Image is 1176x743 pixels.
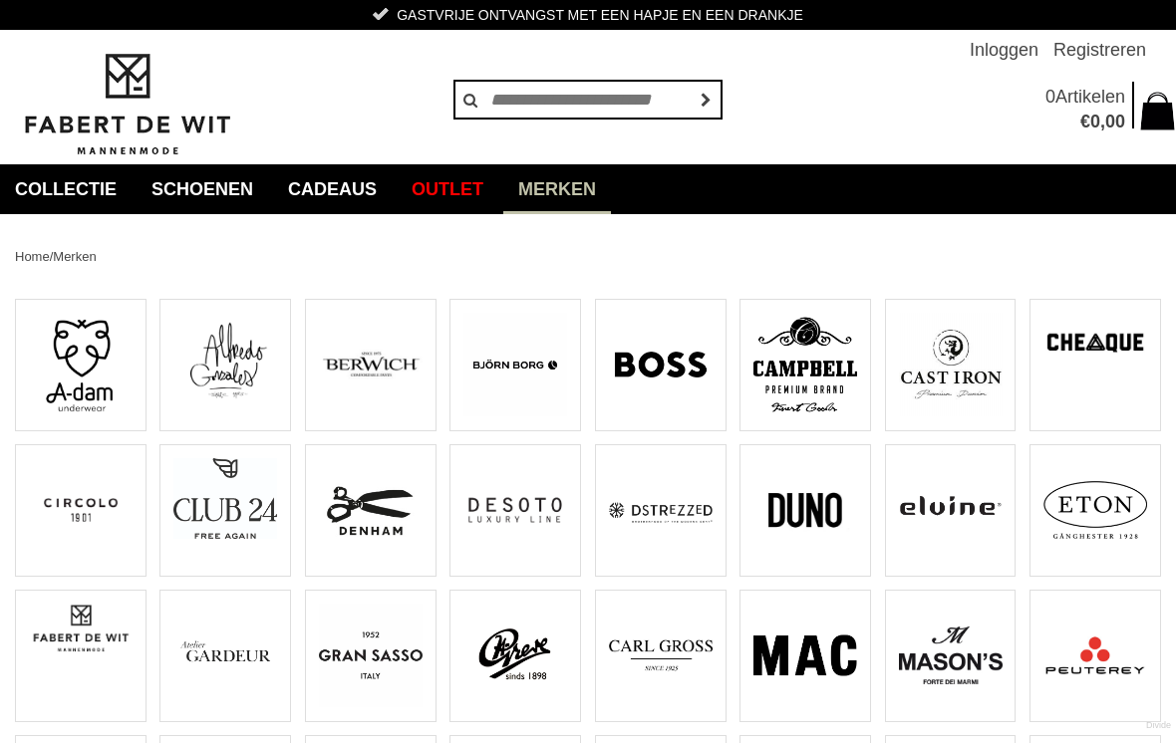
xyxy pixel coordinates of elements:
[15,51,239,158] img: Fabert de Wit
[609,604,713,707] img: GROSS
[753,458,857,562] img: Duno
[1043,313,1147,374] img: Cheaque
[1043,604,1147,707] img: PEUTEREY
[305,444,437,577] a: DENHAM
[595,590,727,722] a: GROSS
[463,313,567,416] img: BJÖRN BORG
[305,299,437,431] a: Berwich
[1029,444,1161,577] a: ETON
[1029,590,1161,722] a: PEUTEREY
[1043,458,1147,562] img: ETON
[319,458,423,562] img: DENHAM
[449,299,581,431] a: BJÖRN BORG
[319,604,423,707] img: GRAN SASSO
[15,299,147,431] a: A-DAM
[173,313,277,404] img: Alfredo Gonzales
[397,164,498,214] a: Outlet
[899,458,1003,562] img: ELVINE
[273,164,392,214] a: Cadeaus
[885,590,1017,722] a: Masons
[753,313,857,416] img: Campbell
[173,458,277,539] img: Club 24
[739,299,871,431] a: Campbell
[595,299,727,431] a: BOSS
[50,249,54,264] span: /
[15,249,50,264] a: Home
[449,590,581,722] a: GREVE
[595,444,727,577] a: Dstrezzed
[1053,30,1146,70] a: Registreren
[609,458,713,562] img: Dstrezzed
[15,444,147,577] a: Circolo
[159,299,291,431] a: Alfredo Gonzales
[463,458,567,562] img: Desoto
[739,444,871,577] a: Duno
[319,313,423,416] img: Berwich
[1045,87,1055,107] span: 0
[463,604,567,707] img: GREVE
[609,313,713,416] img: BOSS
[885,299,1017,431] a: CAST IRON
[970,30,1038,70] a: Inloggen
[503,164,611,214] a: Merken
[1100,112,1105,131] span: ,
[753,604,857,707] img: MAC
[1055,87,1125,107] span: Artikelen
[1090,112,1100,131] span: 0
[885,444,1017,577] a: ELVINE
[899,313,1003,416] img: CAST IRON
[739,590,871,722] a: MAC
[173,604,277,707] img: GARDEUR
[159,590,291,722] a: GARDEUR
[159,444,291,577] a: Club 24
[53,249,96,264] a: Merken
[305,590,437,722] a: GRAN SASSO
[1105,112,1125,131] span: 00
[15,590,147,722] a: FABERT DE WIT
[137,164,268,214] a: Schoenen
[1029,299,1161,431] a: Cheaque
[899,604,1003,707] img: Masons
[29,458,133,562] img: Circolo
[449,444,581,577] a: Desoto
[29,313,133,416] img: A-DAM
[29,604,133,653] img: FABERT DE WIT
[1080,112,1090,131] span: €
